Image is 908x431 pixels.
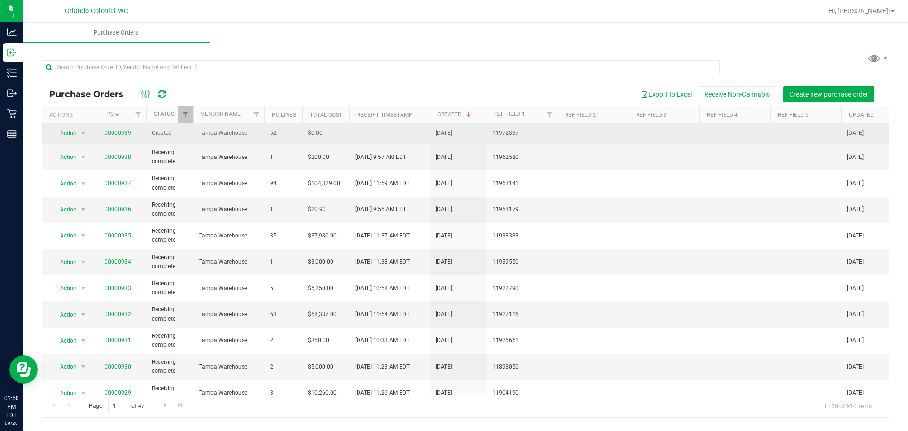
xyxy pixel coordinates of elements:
[707,112,738,118] a: Ref Field 4
[105,130,131,136] a: 00000939
[9,355,38,384] iframe: Resource center
[152,148,188,166] span: Receiving complete
[355,284,410,293] span: [DATE] 10:58 AM EDT
[849,112,874,118] a: Updated
[355,205,406,214] span: [DATE] 9:55 AM EDT
[542,106,558,123] a: Filter
[7,68,17,78] inline-svg: Inventory
[105,389,131,396] a: 00000929
[355,310,410,319] span: [DATE] 11:54 AM EDT
[492,257,552,266] span: 11939550
[152,384,188,402] span: Receiving complete
[152,358,188,376] span: Receiving complete
[437,111,472,118] a: Created
[78,255,89,269] span: select
[492,284,552,293] span: 11922790
[270,284,297,293] span: 5
[105,258,131,265] a: 00000934
[199,153,259,162] span: Tampa Warehouse
[308,362,333,371] span: $5,000.00
[152,227,188,245] span: Receiving complete
[52,229,77,242] span: Action
[355,388,410,397] span: [DATE] 11:26 AM EDT
[131,106,146,123] a: Filter
[7,129,17,139] inline-svg: Reports
[154,111,174,117] a: Status
[52,387,77,400] span: Action
[270,129,297,138] span: 52
[78,360,89,373] span: select
[7,109,17,118] inline-svg: Retail
[270,257,297,266] span: 1
[78,387,89,400] span: select
[635,86,698,102] button: Export to Excel
[199,205,259,214] span: Tampa Warehouse
[778,112,809,118] a: Ref Field 5
[829,7,890,15] span: Hi, [PERSON_NAME]!
[158,399,172,412] a: Go to the next page
[847,129,864,138] span: [DATE]
[65,7,128,15] span: Orlando Colonial WC
[783,86,874,102] button: Create new purchase order
[105,154,131,160] a: 00000938
[174,399,187,412] a: Go to the last page
[270,231,297,240] span: 35
[152,253,188,271] span: Receiving complete
[308,284,333,293] span: $5,250.00
[847,284,864,293] span: [DATE]
[52,203,77,216] span: Action
[492,388,552,397] span: 11904190
[494,111,525,117] a: Ref Field 1
[355,362,410,371] span: [DATE] 11:23 AM EDT
[847,205,864,214] span: [DATE]
[492,153,552,162] span: 11962580
[436,310,452,319] span: [DATE]
[199,179,259,188] span: Tampa Warehouse
[42,60,720,74] input: Search Purchase Order ID, Vendor Name and Ref Field 1
[81,28,151,37] span: Purchase Orders
[152,201,188,219] span: Receiving complete
[106,111,119,117] a: PO #
[492,336,552,345] span: 11926651
[52,334,77,347] span: Action
[152,129,188,138] span: Created
[105,363,131,370] a: 00000930
[78,127,89,140] span: select
[816,399,879,413] span: 1 - 20 of 934 items
[270,336,297,345] span: 2
[847,179,864,188] span: [DATE]
[308,231,337,240] span: $37,980.00
[7,48,17,57] inline-svg: Inbound
[308,310,337,319] span: $58,387.00
[308,257,333,266] span: $3,000.00
[7,27,17,37] inline-svg: Analytics
[436,257,452,266] span: [DATE]
[436,153,452,162] span: [DATE]
[272,112,296,118] a: PO Lines
[308,336,329,345] span: $350.00
[308,205,326,214] span: $20.90
[23,23,210,43] a: Purchase Orders
[152,279,188,297] span: Receiving complete
[270,179,297,188] span: 94
[108,399,125,413] input: 1
[152,174,188,192] span: Receiving complete
[52,308,77,321] span: Action
[308,388,337,397] span: $10,260.00
[199,362,259,371] span: Tampa Warehouse
[436,336,452,345] span: [DATE]
[81,399,152,413] span: Page of 47
[270,153,297,162] span: 1
[4,394,18,420] p: 01:50 PM EDT
[199,388,259,397] span: Tampa Warehouse
[199,284,259,293] span: Tampa Warehouse
[78,177,89,190] span: select
[78,334,89,347] span: select
[492,129,552,138] span: 11972837
[492,310,552,319] span: 11927116
[270,388,297,397] span: 3
[436,179,452,188] span: [DATE]
[199,310,259,319] span: Tampa Warehouse
[270,205,297,214] span: 1
[49,89,133,99] span: Purchase Orders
